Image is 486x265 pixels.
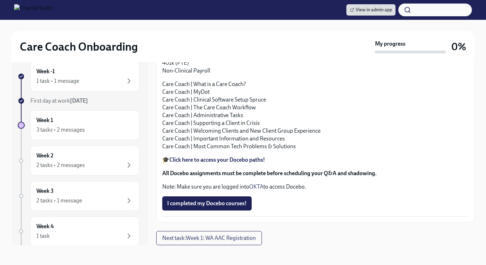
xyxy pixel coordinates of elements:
[36,187,54,195] h6: Week 3
[162,196,252,211] button: I completed my Docebo courses!
[36,68,55,75] h6: Week -1
[162,235,256,242] span: Next task : Week 1: WA AAC Registration
[36,116,53,124] h6: Week 1
[162,170,377,177] strong: All Docebo assignments must be complete before scheduling your Q&A and shadowing.
[30,97,88,104] span: First day at work
[18,97,139,105] a: First day at work[DATE]
[18,217,139,246] a: Week 41 task
[18,181,139,211] a: Week 32 tasks • 1 message
[375,40,405,48] strong: My progress
[36,152,53,160] h6: Week 2
[36,77,79,85] div: 1 task • 1 message
[36,197,82,204] div: 2 tasks • 1 message
[346,4,396,16] a: View in admin app
[162,80,468,150] p: Care Coach | What is a Care Coach? Care Coach | MyDot Care Coach | Clinical Software Setup Spruce...
[18,110,139,140] a: Week 13 tasks • 2 messages
[36,223,54,230] h6: Week 4
[18,146,139,175] a: Week 22 tasks • 2 messages
[36,161,85,169] div: 2 tasks • 2 messages
[14,4,53,16] img: CharlieHealth
[162,156,468,164] p: 🎓
[36,126,85,134] div: 3 tasks • 2 messages
[36,232,50,240] div: 1 task
[249,183,263,190] a: OKTA
[18,62,139,91] a: Week -11 task • 1 message
[20,40,138,54] h2: Care Coach Onboarding
[451,40,466,53] h3: 0%
[162,183,468,191] p: Note: Make sure you are logged into to access Docebo.
[167,200,247,207] span: I completed my Docebo courses!
[169,156,265,163] a: Click here to access your Docebo paths!
[70,97,88,104] strong: [DATE]
[350,6,392,13] span: View in admin app
[156,231,262,245] button: Next task:Week 1: WA AAC Registration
